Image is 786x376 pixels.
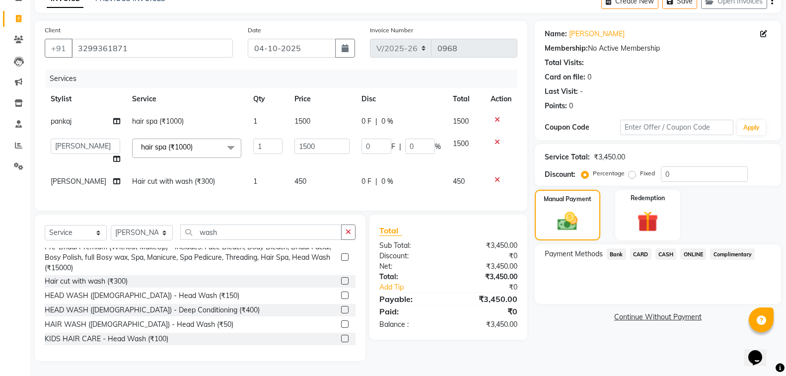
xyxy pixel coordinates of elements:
label: Manual Payment [544,195,591,204]
div: Name: [545,29,567,39]
div: ₹3,450.00 [594,152,625,162]
span: 1500 [453,117,469,126]
span: | [399,142,401,152]
span: 0 % [381,116,393,127]
div: - [580,86,583,97]
a: Add Tip [372,282,461,293]
span: | [375,176,377,187]
button: +91 [45,39,72,58]
div: Discount: [372,251,448,261]
label: Client [45,26,61,35]
span: hair spa (₹1000) [132,117,184,126]
div: Coupon Code [545,122,620,133]
div: Services [46,70,525,88]
th: Price [288,88,356,110]
span: Bank [607,248,626,260]
div: Card on file: [545,72,585,82]
div: Sub Total: [372,240,448,251]
div: Discount: [545,169,575,180]
span: 1 [253,177,257,186]
span: 450 [294,177,306,186]
div: ₹0 [448,305,525,317]
th: Service [126,88,247,110]
span: Hair cut with wash (₹300) [132,177,215,186]
label: Redemption [631,194,665,203]
span: 0 % [381,176,393,187]
div: Pre-Bridal Premium (Without MakeUp) - Includes: Face Bleach, Body Bleach, Bridal Facial, Bosy Pol... [45,242,337,273]
a: Continue Without Payment [537,312,779,322]
span: 450 [453,177,465,186]
div: HEAD WASH ([DEMOGRAPHIC_DATA]) - Deep Conditioning (₹400) [45,305,260,315]
a: x [193,143,197,151]
span: 1500 [453,139,469,148]
label: Invoice Number [370,26,413,35]
div: Paid: [372,305,448,317]
input: Enter Offer / Coupon Code [620,120,733,135]
input: Search or Scan [180,225,342,240]
th: Total [447,88,485,110]
span: 0 F [361,176,371,187]
label: Date [248,26,261,35]
div: Membership: [545,43,588,54]
span: pankaj [51,117,71,126]
div: ₹3,450.00 [448,272,525,282]
div: 0 [587,72,591,82]
label: Fixed [640,169,655,178]
div: HAIR WASH ([DEMOGRAPHIC_DATA]) - Head Wash (₹50) [45,319,233,330]
th: Disc [356,88,447,110]
div: KIDS HAIR CARE - Head Wash (₹100) [45,334,168,344]
div: ₹3,450.00 [448,319,525,330]
div: HEAD WASH ([DEMOGRAPHIC_DATA]) - Head Wash (₹150) [45,291,239,301]
div: Points: [545,101,567,111]
div: ₹3,450.00 [448,293,525,305]
div: ₹0 [461,282,525,293]
span: CARD [630,248,651,260]
div: Last Visit: [545,86,578,97]
label: Percentage [593,169,625,178]
img: _cash.svg [551,210,584,233]
span: F [391,142,395,152]
span: [PERSON_NAME] [51,177,106,186]
iframe: chat widget [744,336,776,366]
span: Total [379,226,402,236]
button: Apply [737,120,766,135]
div: Net: [372,261,448,272]
span: 1 [253,117,257,126]
div: ₹3,450.00 [448,240,525,251]
th: Qty [247,88,288,110]
div: Total: [372,272,448,282]
th: Stylist [45,88,126,110]
div: Payable: [372,293,448,305]
div: 0 [569,101,573,111]
a: [PERSON_NAME] [569,29,625,39]
span: % [435,142,441,152]
span: 1500 [294,117,310,126]
span: Payment Methods [545,249,603,259]
input: Search by Name/Mobile/Email/Code [71,39,233,58]
span: | [375,116,377,127]
div: ₹3,450.00 [448,261,525,272]
th: Action [485,88,517,110]
div: Hair cut with wash (₹300) [45,276,128,287]
span: CASH [655,248,677,260]
img: _gift.svg [631,209,665,234]
div: Total Visits: [545,58,584,68]
div: No Active Membership [545,43,771,54]
div: Balance : [372,319,448,330]
span: 0 F [361,116,371,127]
div: ₹0 [448,251,525,261]
span: Complimentary [710,248,755,260]
span: ONLINE [680,248,706,260]
div: Service Total: [545,152,590,162]
span: hair spa (₹1000) [141,143,193,151]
